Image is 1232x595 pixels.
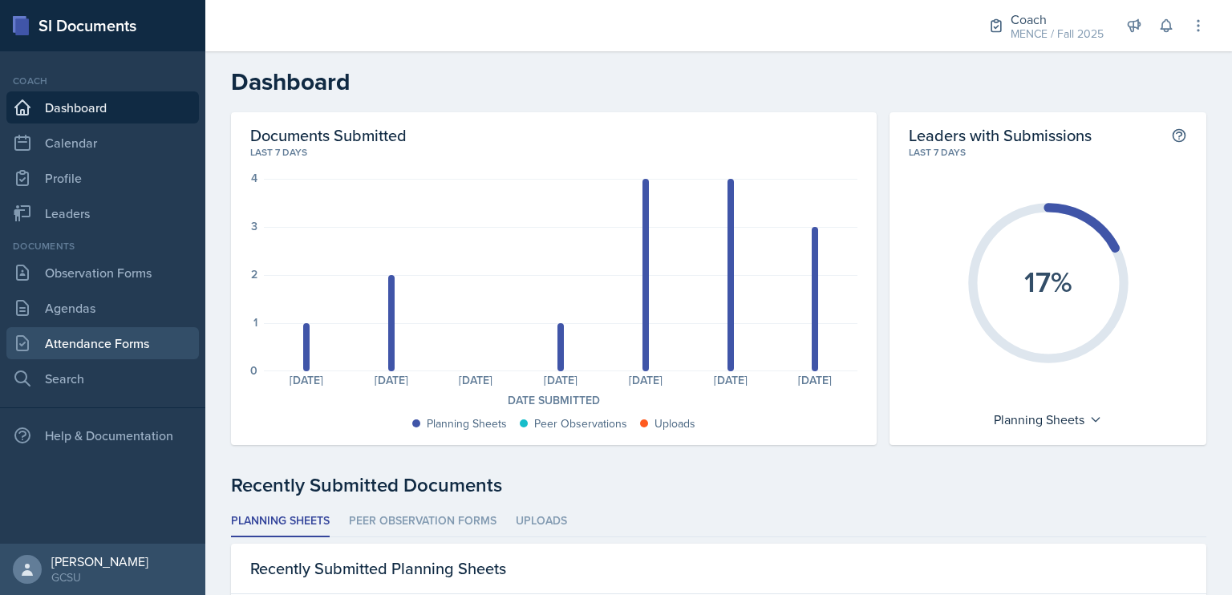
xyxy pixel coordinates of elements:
a: Leaders [6,197,199,229]
div: Planning Sheets [986,407,1110,432]
li: Peer Observation Forms [349,506,496,537]
div: Uploads [654,415,695,432]
a: Calendar [6,127,199,159]
div: 0 [250,365,257,376]
div: GCSU [51,569,148,585]
li: Planning Sheets [231,506,330,537]
div: Last 7 days [250,145,857,160]
a: Agendas [6,292,199,324]
div: [DATE] [264,374,349,386]
div: Recently Submitted Documents [231,471,1206,500]
div: 1 [253,317,257,328]
h2: Documents Submitted [250,125,857,145]
h2: Dashboard [231,67,1206,96]
a: Attendance Forms [6,327,199,359]
div: Peer Observations [534,415,627,432]
div: Help & Documentation [6,419,199,451]
li: Uploads [516,506,567,537]
a: Search [6,362,199,395]
a: Observation Forms [6,257,199,289]
div: Planning Sheets [427,415,507,432]
div: Recently Submitted Planning Sheets [231,544,1206,594]
a: Profile [6,162,199,194]
text: 17% [1024,261,1072,302]
div: [PERSON_NAME] [51,553,148,569]
div: [DATE] [603,374,688,386]
div: Date Submitted [250,392,857,409]
div: Documents [6,239,199,253]
div: [DATE] [773,374,858,386]
a: Dashboard [6,91,199,123]
div: Coach [1011,10,1104,29]
div: MENCE / Fall 2025 [1011,26,1104,42]
div: 3 [251,221,257,232]
div: 4 [251,172,257,184]
div: Coach [6,74,199,88]
h2: Leaders with Submissions [909,125,1092,145]
div: [DATE] [688,374,773,386]
div: [DATE] [349,374,434,386]
div: Last 7 days [909,145,1187,160]
div: [DATE] [434,374,519,386]
div: 2 [251,269,257,280]
div: [DATE] [518,374,603,386]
